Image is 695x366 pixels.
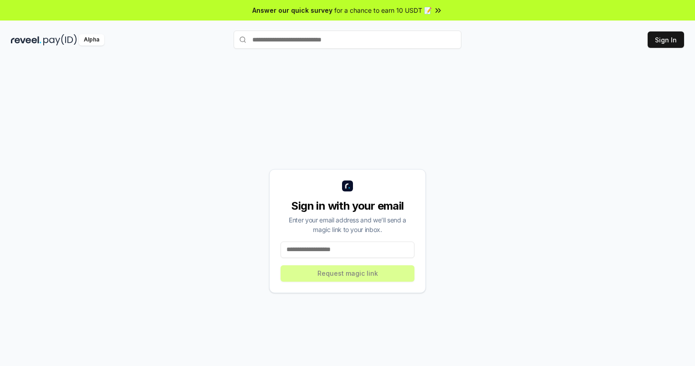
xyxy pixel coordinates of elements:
div: Enter your email address and we’ll send a magic link to your inbox. [281,215,414,234]
img: reveel_dark [11,34,41,46]
img: pay_id [43,34,77,46]
button: Sign In [648,31,684,48]
img: logo_small [342,180,353,191]
div: Alpha [79,34,104,46]
span: Answer our quick survey [252,5,332,15]
div: Sign in with your email [281,199,414,213]
span: for a chance to earn 10 USDT 📝 [334,5,432,15]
